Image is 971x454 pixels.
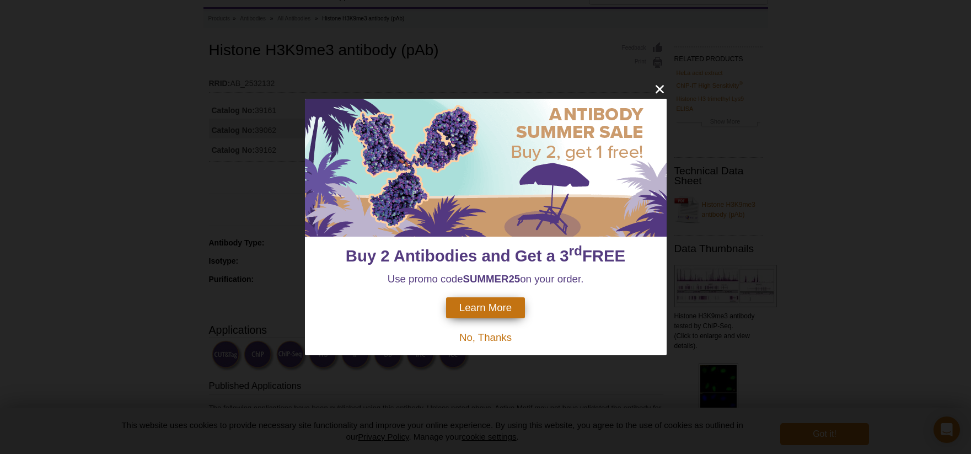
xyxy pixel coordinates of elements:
[459,302,512,314] span: Learn More
[569,244,582,259] sup: rd
[653,82,667,96] button: close
[346,247,625,265] span: Buy 2 Antibodies and Get a 3 FREE
[459,332,512,343] span: No, Thanks
[463,273,521,285] strong: SUMMER25
[388,273,584,285] span: Use promo code on your order.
